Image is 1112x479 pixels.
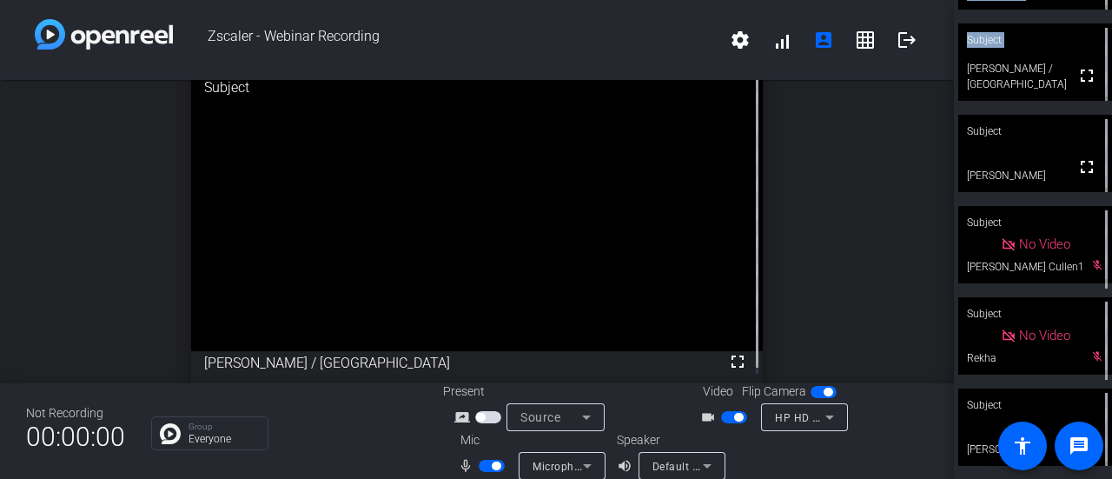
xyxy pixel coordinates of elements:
[958,389,1112,422] div: Subject
[35,19,173,50] img: white-gradient.svg
[742,383,806,401] span: Flip Camera
[855,30,876,50] mat-icon: grid_on
[443,431,617,449] div: Mic
[703,383,733,401] span: Video
[958,115,1112,148] div: Subject
[458,456,479,476] mat-icon: mic_none
[617,456,638,476] mat-icon: volume_up
[813,30,834,50] mat-icon: account_box
[897,30,917,50] mat-icon: logout
[775,410,917,424] span: HP HD Camera (30c9:0044)
[1069,436,1089,456] mat-icon: message
[520,410,560,424] span: Source
[1076,65,1097,86] mat-icon: fullscreen
[761,19,803,61] button: signal_cellular_alt
[173,19,719,61] span: Zscaler - Webinar Recording
[730,30,751,50] mat-icon: settings
[160,423,181,444] img: Chat Icon
[727,351,748,372] mat-icon: fullscreen
[26,416,125,458] span: 00:00:00
[189,422,259,431] p: Group
[191,64,764,111] div: Subject
[454,407,475,428] mat-icon: screen_share_outline
[1019,236,1070,252] span: No Video
[1076,156,1097,177] mat-icon: fullscreen
[533,459,930,473] span: Microphone Array (3- Intel® Smart Sound Technology for Digital Microphones)
[1019,328,1070,343] span: No Video
[617,431,721,449] div: Speaker
[958,297,1112,330] div: Subject
[958,206,1112,239] div: Subject
[652,459,852,473] span: Default - Speakers (2- Realtek(R) Audio)
[958,23,1112,57] div: Subject
[26,404,125,422] div: Not Recording
[189,434,259,444] p: Everyone
[443,383,617,401] div: Present
[1012,436,1033,456] mat-icon: accessibility
[700,407,721,428] mat-icon: videocam_outline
